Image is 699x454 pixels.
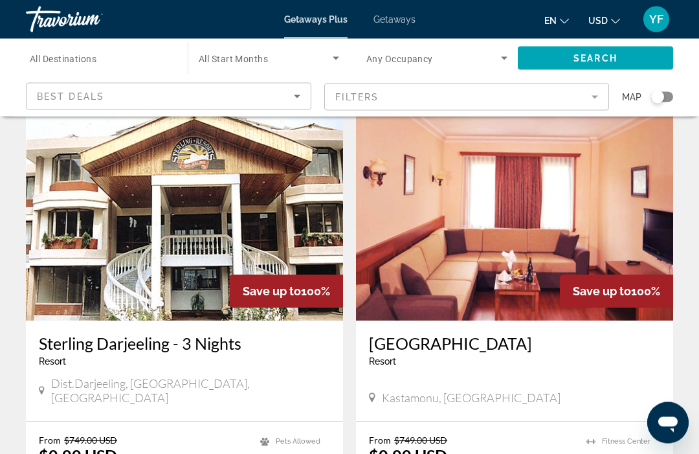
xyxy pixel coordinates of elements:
img: 3108E01L.jpg [26,114,343,321]
span: From [39,435,61,446]
button: Change language [544,11,569,30]
div: 100% [560,275,673,308]
span: Best Deals [37,91,104,102]
span: $749.00 USD [64,435,117,446]
span: Map [622,88,641,106]
span: YF [649,13,663,26]
button: User Menu [639,6,673,33]
a: Sterling Darjeeling - 3 Nights [39,334,330,354]
a: [GEOGRAPHIC_DATA] [369,334,660,354]
button: Search [518,47,673,70]
span: Search [573,53,617,63]
span: $749.00 USD [394,435,447,446]
div: 100% [230,275,343,308]
mat-select: Sort by [37,89,300,104]
a: Getaways Plus [284,14,348,25]
span: Pets Allowed [276,438,320,446]
span: Dist.Darjeeling, [GEOGRAPHIC_DATA], [GEOGRAPHIC_DATA] [51,377,330,405]
span: Fitness Center [602,438,650,446]
span: All Start Months [199,54,268,64]
span: Save up to [243,285,301,299]
span: Save up to [573,285,631,299]
span: Resort [369,357,396,367]
button: Change currency [588,11,620,30]
span: From [369,435,391,446]
span: Kastamonu, [GEOGRAPHIC_DATA] [382,391,560,405]
a: Travorium [26,3,155,36]
span: Resort [39,357,66,367]
a: Getaways [373,14,416,25]
button: Filter [324,83,610,111]
span: USD [588,16,608,26]
img: 5442I01X.jpg [356,114,673,321]
span: en [544,16,557,26]
span: Any Occupancy [366,54,433,64]
iframe: Button to launch messaging window [647,402,689,444]
span: All Destinations [30,54,96,64]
